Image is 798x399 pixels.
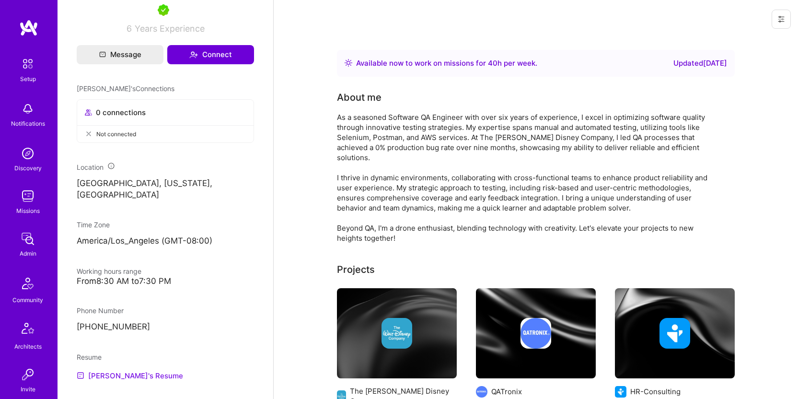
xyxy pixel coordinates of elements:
p: [GEOGRAPHIC_DATA], [US_STATE], [GEOGRAPHIC_DATA] [77,178,254,201]
div: QATronix [491,387,522,397]
img: Company logo [659,318,690,349]
i: icon Collaborator [85,109,92,116]
img: discovery [18,144,37,163]
span: 0 connections [96,107,146,117]
div: About me [337,90,382,105]
img: Company logo [476,386,487,398]
button: Connect [167,45,254,64]
img: Availability [345,59,352,67]
div: As a seasoned Software QA Engineer with over six years of experience, I excel in optimizing softw... [337,112,720,243]
span: Resume [77,353,102,361]
span: 40 [488,59,497,68]
div: Available now to work on missions for h per week . [356,58,537,69]
p: [PHONE_NUMBER] [77,321,254,333]
div: HR-Consulting [630,387,681,397]
div: Discovery [14,163,42,173]
div: Notifications [11,118,45,129]
i: icon CloseGray [85,130,93,138]
span: Years Experience [135,23,205,34]
img: Resume [77,372,84,379]
div: Projects [337,262,375,277]
span: Working hours range [77,267,141,275]
div: Setup [20,74,36,84]
span: [PERSON_NAME]'s Connections [77,83,174,94]
img: cover [615,288,735,378]
img: Company logo [382,318,412,349]
span: 6 [127,23,132,34]
img: bell [18,99,37,118]
a: [PERSON_NAME]'s Resume [77,370,183,381]
div: From 8:30 AM to 7:30 PM [77,276,254,286]
img: cover [476,288,596,378]
img: setup [18,54,38,74]
div: Admin [20,248,36,258]
i: icon Connect [189,50,198,59]
img: cover [337,288,457,378]
img: A.Teamer in Residence [158,4,169,16]
i: icon Mail [99,51,106,58]
img: Community [16,272,39,295]
img: Company logo [615,386,626,398]
span: Not connected [96,129,136,139]
div: Community [12,295,43,305]
img: Invite [18,365,37,384]
div: Invite [21,384,35,394]
div: Architects [14,341,42,352]
button: 0 connectionsNot connected [77,99,254,143]
span: Time Zone [77,221,110,229]
div: Updated [DATE] [673,58,727,69]
img: teamwork [18,187,37,206]
img: admin teamwork [18,229,37,248]
div: Missions [16,206,40,216]
p: America/Los_Angeles (GMT-08:00 ) [77,235,254,247]
div: Location [77,162,254,172]
img: logo [19,19,38,36]
img: Architects [16,318,39,341]
button: Message [77,45,163,64]
img: Company logo [520,318,551,349]
span: Phone Number [77,306,124,315]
